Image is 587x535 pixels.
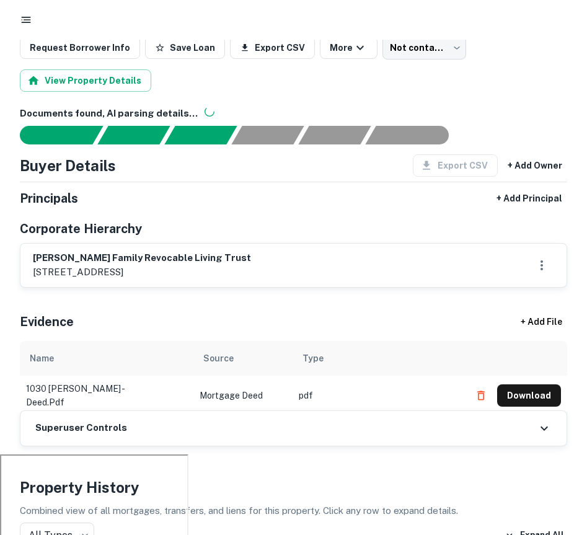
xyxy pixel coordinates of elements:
[298,126,371,144] div: Principals found, still searching for contact information. This may take time...
[497,384,561,407] button: Download
[164,126,237,144] div: Documents found, AI parsing details...
[203,351,234,366] div: Source
[20,189,78,208] h5: Principals
[30,351,54,366] div: Name
[33,265,251,280] p: [STREET_ADDRESS]
[20,503,567,518] p: Combined view of all mortgages, transfers, and liens for this property. Click any row to expand d...
[525,436,587,495] iframe: Chat Widget
[320,37,377,59] button: More
[20,154,116,177] h4: Buyer Details
[20,376,193,415] td: 1030 [PERSON_NAME] - deed.pdf
[498,311,585,334] div: + Add File
[20,312,74,331] h5: Evidence
[492,187,567,210] button: + Add Principal
[20,37,140,59] button: Request Borrower Info
[293,376,464,415] td: pdf
[382,36,466,60] div: Not contacted
[20,341,193,376] th: Name
[230,37,315,59] button: Export CSV
[231,126,304,144] div: Principals found, AI now looking for contact information...
[193,376,293,415] td: Mortgage Deed
[302,351,324,366] div: Type
[20,69,151,92] button: View Property Details
[470,386,492,405] button: Delete file
[193,341,293,376] th: Source
[366,126,464,144] div: AI fulfillment process complete.
[33,251,251,265] h6: [PERSON_NAME] family revocable living trust
[20,341,567,410] div: scrollable content
[503,154,567,177] button: + Add Owner
[5,126,98,144] div: Sending borrower request to AI...
[145,37,225,59] button: Save Loan
[20,219,142,238] h5: Corporate Hierarchy
[20,107,567,121] h6: Documents found, AI parsing details...
[35,421,127,435] h6: Superuser Controls
[293,341,464,376] th: Type
[97,126,170,144] div: Your request is received and processing...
